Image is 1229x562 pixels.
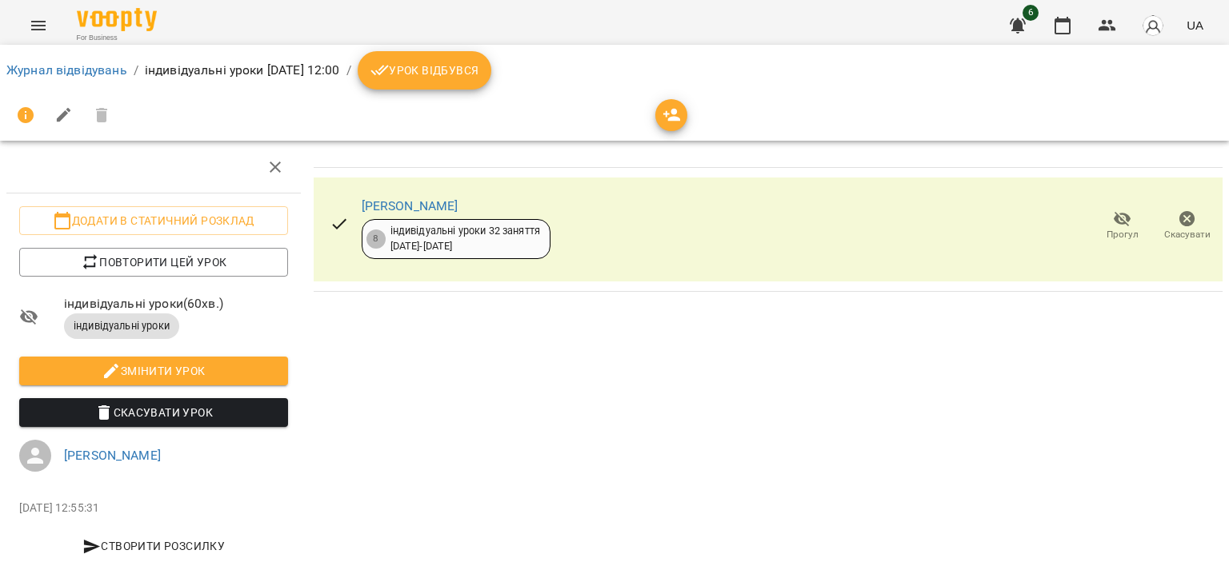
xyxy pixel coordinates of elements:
[1187,17,1203,34] span: UA
[32,211,275,230] span: Додати в статичний розклад
[145,61,340,80] p: індивідуальні уроки [DATE] 12:00
[1155,204,1219,249] button: Скасувати
[346,61,351,80] li: /
[64,448,161,463] a: [PERSON_NAME]
[64,294,288,313] span: індивідуальні уроки ( 60 хв. )
[6,62,127,78] a: Журнал відвідувань
[1164,228,1211,241] span: Скасувати
[390,224,540,253] div: індивідуальні уроки 32 заняття [DATE] - [DATE]
[19,6,58,45] button: Menu
[1107,228,1139,241] span: Прогул
[134,61,138,80] li: /
[32,253,275,272] span: Повторити цей урок
[1023,5,1039,21] span: 6
[19,532,288,560] button: Створити розсилку
[1090,204,1155,249] button: Прогул
[19,206,288,235] button: Додати в статичний розклад
[32,361,275,381] span: Змінити урок
[64,319,179,333] span: індивідуальні уроки
[19,357,288,385] button: Змінити урок
[358,51,492,90] button: Урок відбувся
[26,536,282,556] span: Створити розсилку
[1142,14,1164,37] img: avatar_s.png
[77,33,157,43] span: For Business
[19,398,288,427] button: Скасувати Урок
[6,51,1223,90] nav: breadcrumb
[77,8,157,31] img: Voopty Logo
[1180,10,1210,40] button: UA
[19,500,288,516] p: [DATE] 12:55:31
[366,229,386,249] div: 8
[362,198,458,213] a: [PERSON_NAME]
[32,403,275,422] span: Скасувати Урок
[370,61,479,80] span: Урок відбувся
[19,248,288,277] button: Повторити цей урок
